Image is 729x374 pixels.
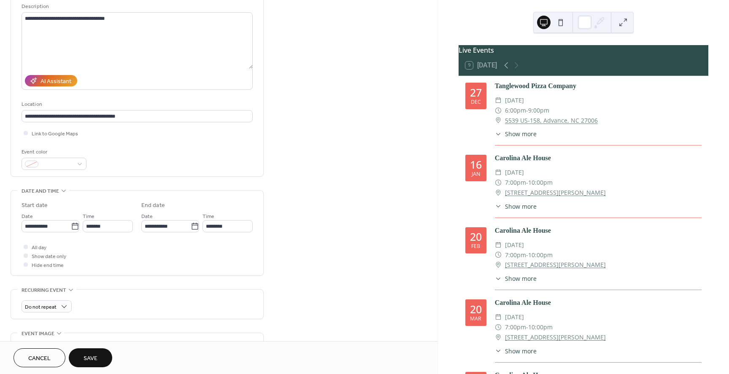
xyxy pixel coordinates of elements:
span: Date and time [22,187,59,196]
div: Start date [22,201,48,210]
span: Do not repeat [25,302,57,312]
span: Show more [505,347,537,355]
span: Show date only [32,252,66,261]
div: Dec [471,100,481,105]
span: Event image [22,329,54,338]
button: ​Show more [495,129,537,138]
span: 9:00pm [528,105,549,116]
div: ​ [495,178,502,188]
button: Cancel [13,348,65,367]
span: All day [32,243,46,252]
div: ​ [495,274,502,283]
div: ​ [495,202,502,211]
div: ​ [495,250,502,260]
a: 5539 US-158, Advance, NC 27006 [505,116,598,126]
div: Location [22,100,251,109]
div: ​ [495,322,502,332]
div: ​ [495,347,502,355]
button: AI Assistant [25,75,77,86]
span: [DATE] [505,95,524,105]
span: Show more [505,129,537,138]
div: Jan [472,172,480,177]
div: 27 [470,87,482,98]
span: 10:00pm [528,322,553,332]
span: Hide end time [32,261,64,270]
span: Show more [505,274,537,283]
div: ​ [495,240,502,250]
span: 7:00pm [505,250,526,260]
span: 10:00pm [528,178,553,188]
div: 20 [470,231,482,242]
div: ​ [495,116,502,126]
div: ​ [495,260,502,270]
div: Tanglewood Pizza Company [495,81,702,91]
span: - [526,250,528,260]
div: Event color [22,148,85,156]
div: Description [22,2,251,11]
a: [STREET_ADDRESS][PERSON_NAME] [505,188,606,198]
span: [DATE] [505,240,524,250]
span: Show more [505,202,537,211]
div: Live Events [459,45,708,55]
div: ​ [495,188,502,198]
button: Save [69,348,112,367]
button: ​Show more [495,347,537,355]
span: 7:00pm [505,178,526,188]
div: Carolina Ale House [495,298,702,308]
span: Date [141,212,153,221]
a: [STREET_ADDRESS][PERSON_NAME] [505,260,606,270]
span: - [526,105,528,116]
div: ​ [495,95,502,105]
span: Link to Google Maps [32,129,78,138]
span: 10:00pm [528,250,553,260]
span: Time [202,212,214,221]
span: Cancel [28,354,51,363]
div: Carolina Ale House [495,226,702,236]
span: Time [83,212,94,221]
div: End date [141,201,165,210]
button: ​Show more [495,202,537,211]
span: Date [22,212,33,221]
span: [DATE] [505,312,524,322]
span: 7:00pm [505,322,526,332]
div: 16 [470,159,482,170]
div: ​ [495,129,502,138]
div: ​ [495,312,502,322]
div: Feb [471,244,480,249]
span: [DATE] [505,167,524,178]
div: Mar [470,316,481,322]
span: Save [84,354,97,363]
div: ​ [495,332,502,342]
div: ​ [495,105,502,116]
a: [STREET_ADDRESS][PERSON_NAME] [505,332,606,342]
span: - [526,178,528,188]
div: Carolina Ale House [495,153,702,163]
span: 6:00pm [505,105,526,116]
div: ​ [495,167,502,178]
div: AI Assistant [40,77,71,86]
span: Recurring event [22,286,66,295]
span: - [526,322,528,332]
button: ​Show more [495,274,537,283]
div: 20 [470,304,482,315]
